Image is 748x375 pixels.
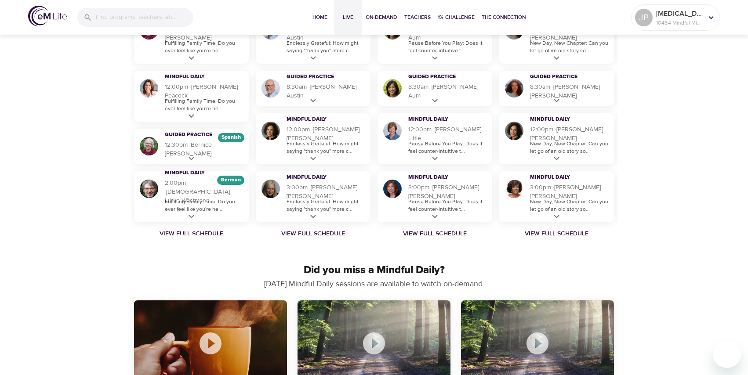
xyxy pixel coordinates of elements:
div: The episodes in this programs will be in German [217,176,244,185]
p: Endlessly Grateful: How might saying "thank you" more c... [287,40,366,54]
span: On-Demand [366,13,397,22]
p: Pause Before You Play: Does it feel counter-intuitive t... [408,140,488,155]
img: Janet Alston Jackson [504,178,525,199]
h3: Mindful Daily [165,73,233,81]
a: View Full Schedule [374,229,496,238]
iframe: Button to launch messaging window [713,340,741,368]
img: Bernice Moore [138,136,160,157]
a: View Full Schedule [252,229,374,238]
h5: 2:00pm · [DEMOGRAPHIC_DATA] Lütke Wöstmann [165,179,244,205]
img: Jim Austin [260,78,281,99]
span: The Connection [482,13,526,22]
h3: Mindful Daily [408,174,476,181]
h5: 8:30am · [PERSON_NAME] Aum [408,83,488,100]
p: Fulfilling Family Time: Do you ever feel like you're he... [165,40,244,54]
span: 1% Challenge [438,13,475,22]
span: Live [338,13,359,22]
p: [MEDICAL_DATA] [656,8,703,19]
img: Ninette Hupp [260,120,281,141]
h5: 12:30pm · Bernice [PERSON_NAME] [165,141,244,158]
p: Endlessly Grateful: How might saying "thank you" more c... [287,140,366,155]
img: Christian Lütke Wöstmann [138,178,160,199]
p: Endlessly Grateful: How might saying "thank you" more c... [287,198,366,213]
input: Find programs, teachers, etc... [96,8,193,27]
h3: Guided Practice [165,131,233,139]
h5: 3:00pm · [PERSON_NAME] [PERSON_NAME] [408,183,488,201]
h5: 3:00pm · [PERSON_NAME] [PERSON_NAME] [530,183,610,201]
h3: Mindful Daily [530,116,598,123]
h3: Guided Practice [287,73,355,81]
h5: 12:00pm · [PERSON_NAME] Little [408,125,488,143]
a: View Full Schedule [131,229,252,238]
h5: 3:00pm · [PERSON_NAME] [PERSON_NAME] [287,183,366,201]
h3: Mindful Daily [287,116,355,123]
p: Did you miss a Mindful Daily? [134,262,614,278]
p: Fulfilling Family Time: Do you ever feel like you're he... [165,97,244,112]
img: Kerry Little [382,120,403,141]
h5: 12:00pm · [PERSON_NAME] Peacock [165,83,244,100]
img: Diane Renz [260,178,281,199]
img: Alisha Aum [382,78,403,99]
span: Teachers [404,13,431,22]
p: 10464 Mindful Minutes [656,19,703,27]
img: logo [28,6,67,26]
h5: 12:00pm · [PERSON_NAME] [PERSON_NAME] [287,125,366,143]
h5: 8:30am · [PERSON_NAME] [PERSON_NAME] [530,83,610,100]
h5: 12:00pm · [PERSON_NAME] [PERSON_NAME] [530,125,610,143]
img: Ninette Hupp [504,120,525,141]
div: JP [635,9,653,26]
img: Elaine Smookler [382,178,403,199]
p: New Day, New Chapter: Can you let go of an old story so... [530,198,610,213]
h5: 8:30am · [PERSON_NAME] Austin [287,83,366,100]
h3: Guided Practice [530,73,598,81]
p: Pause Before You Play: Does it feel counter-intuitive t... [408,198,488,213]
p: New Day, New Chapter: Can you let go of an old story so... [530,40,610,54]
h3: Mindful Daily [408,116,476,123]
p: Fulfilling Family Time: Do you ever feel like you're he... [165,198,244,213]
span: Home [309,13,330,22]
a: View Full Schedule [496,229,617,238]
h3: Guided Practice [408,73,476,81]
p: [DATE] Mindful Daily sessions are available to watch on-demand. [209,278,539,290]
img: Susan Peacock [138,78,160,99]
h3: Mindful Daily [165,169,233,177]
p: New Day, New Chapter: Can you let go of an old story so... [530,140,610,155]
h3: Mindful Daily [287,174,355,181]
div: The episodes in this programs will be in Spanish [218,133,244,142]
h3: Mindful Daily [530,174,598,181]
p: Pause Before You Play: Does it feel counter-intuitive t... [408,40,488,54]
img: Cindy Gittleman [504,78,525,99]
